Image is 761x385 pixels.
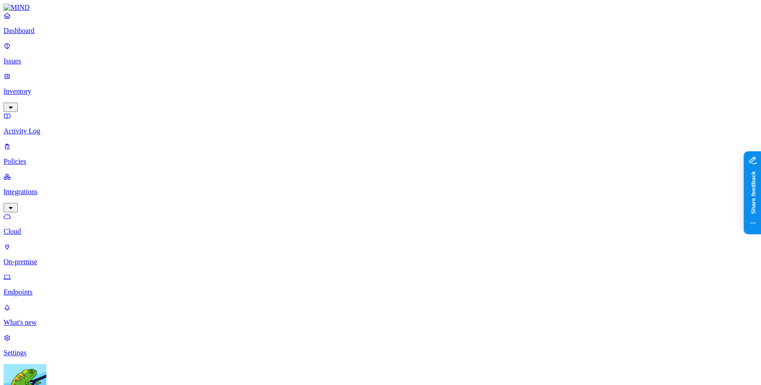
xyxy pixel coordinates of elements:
[4,349,757,357] p: Settings
[4,319,757,327] p: What's new
[4,243,757,266] a: On-premise
[4,228,757,236] p: Cloud
[4,4,757,12] a: MIND
[4,273,757,296] a: Endpoints
[4,334,757,357] a: Settings
[4,57,757,65] p: Issues
[4,188,757,196] p: Integrations
[4,87,757,95] p: Inventory
[4,12,757,35] a: Dashboard
[4,212,757,236] a: Cloud
[4,142,757,166] a: Policies
[4,127,757,135] p: Activity Log
[4,72,757,111] a: Inventory
[4,27,757,35] p: Dashboard
[4,288,757,296] p: Endpoints
[4,303,757,327] a: What's new
[4,112,757,135] a: Activity Log
[4,4,30,12] img: MIND
[4,157,757,166] p: Policies
[4,258,757,266] p: On-premise
[4,173,757,211] a: Integrations
[4,42,757,65] a: Issues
